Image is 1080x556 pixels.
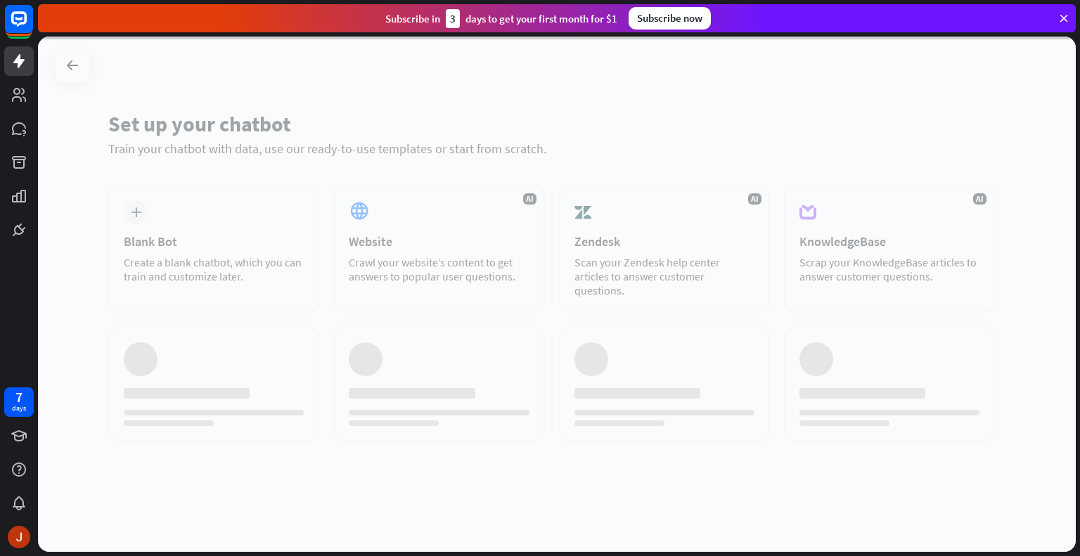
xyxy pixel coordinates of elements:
div: 7 [15,391,22,403]
div: days [12,403,26,413]
div: 3 [446,9,460,28]
div: Subscribe in days to get your first month for $1 [385,9,617,28]
div: Subscribe now [629,7,711,30]
a: 7 days [4,387,34,417]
